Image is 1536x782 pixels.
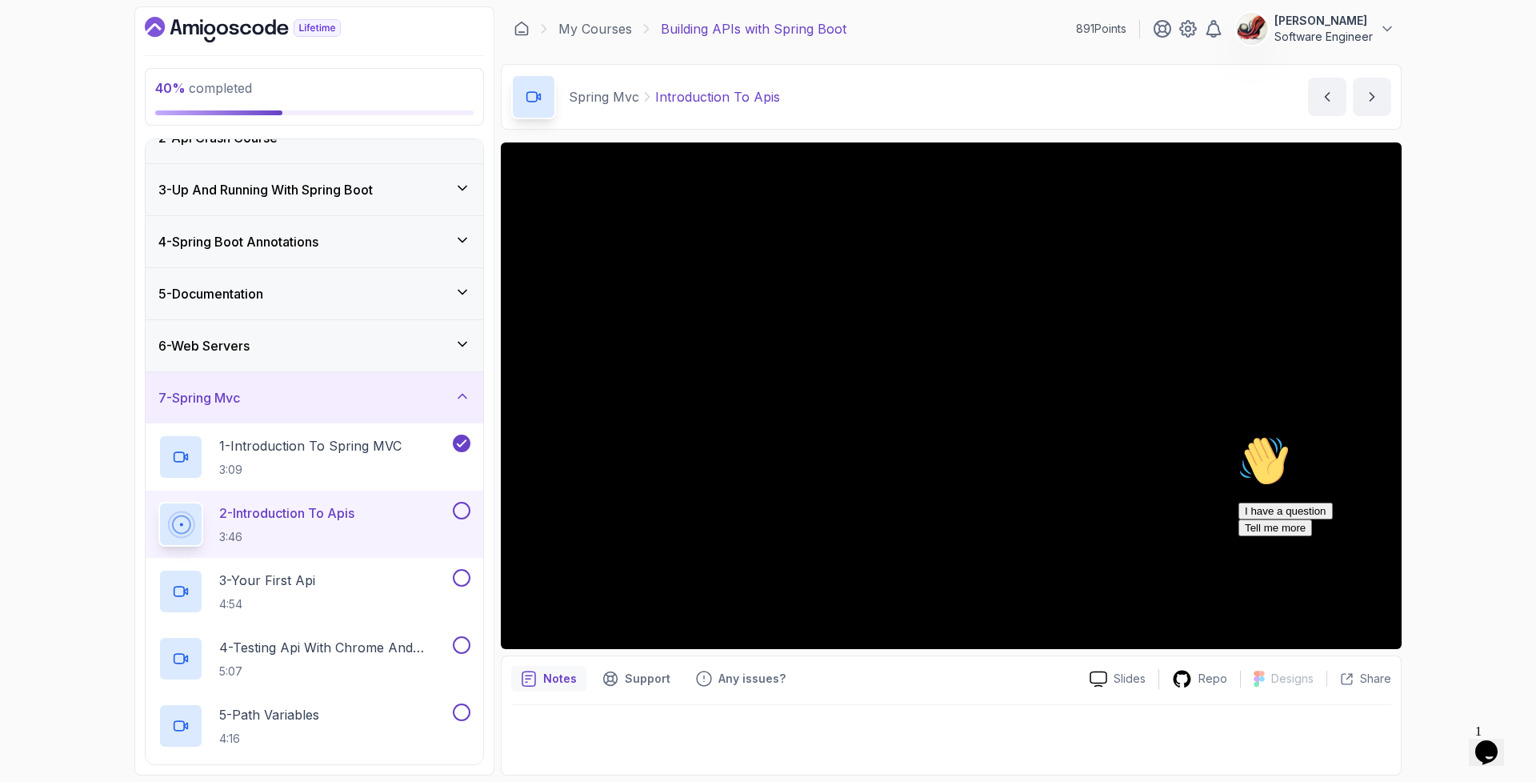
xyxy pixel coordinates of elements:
[158,388,240,407] h3: 7 - Spring Mvc
[1076,21,1126,37] p: 891 Points
[146,164,483,215] button: 3-Up And Running With Spring Boot
[146,268,483,319] button: 5-Documentation
[1159,669,1240,689] a: Repo
[219,596,315,612] p: 4:54
[146,372,483,423] button: 7-Spring Mvc
[219,731,319,747] p: 4:16
[158,502,470,547] button: 2-Introduction To Apis3:46
[718,671,786,687] p: Any issues?
[1308,78,1346,116] button: previous content
[155,80,252,96] span: completed
[558,19,632,38] a: My Courses
[1237,14,1267,44] img: user profile image
[1236,13,1395,45] button: user profile image[PERSON_NAME]Software Engineer
[1114,671,1146,687] p: Slides
[6,6,294,107] div: 👋Hi! How can we help?I have a questionTell me more
[219,503,354,523] p: 2 - Introduction To Apis
[686,666,795,692] button: Feedback button
[569,87,639,106] p: Spring Mvc
[155,80,186,96] span: 40 %
[219,705,319,724] p: 5 - Path Variables
[6,90,80,107] button: Tell me more
[514,21,530,37] a: Dashboard
[661,19,846,38] p: Building APIs with Spring Boot
[146,320,483,371] button: 6-Web Servers
[219,529,354,545] p: 3:46
[1353,78,1391,116] button: next content
[158,284,263,303] h3: 5 - Documentation
[158,435,470,479] button: 1-Introduction To Spring MVC3:09
[511,666,586,692] button: notes button
[158,569,470,614] button: 3-Your First Api4:54
[158,336,250,355] h3: 6 - Web Servers
[501,142,1402,649] iframe: 2 - Introduction to APIs
[158,180,373,199] h3: 3 - Up And Running With Spring Boot
[219,571,315,590] p: 3 - Your First Api
[219,664,450,680] p: 5:07
[219,638,450,657] p: 4 - Testing Api With Chrome And Intellij
[1232,429,1520,710] iframe: chat widget
[146,216,483,267] button: 4-Spring Boot Annotations
[1469,718,1520,766] iframe: chat widget
[1274,13,1373,29] p: [PERSON_NAME]
[593,666,680,692] button: Support button
[6,74,101,90] button: I have a question
[625,671,670,687] p: Support
[219,462,402,478] p: 3:09
[543,671,577,687] p: Notes
[158,704,470,748] button: 5-Path Variables4:16
[655,87,780,106] p: Introduction To Apis
[145,17,378,42] a: Dashboard
[158,636,470,681] button: 4-Testing Api With Chrome And Intellij5:07
[1198,671,1227,687] p: Repo
[6,6,58,58] img: :wave:
[1274,29,1373,45] p: Software Engineer
[219,436,402,455] p: 1 - Introduction To Spring MVC
[158,232,318,251] h3: 4 - Spring Boot Annotations
[6,48,158,60] span: Hi! How can we help?
[1077,671,1158,688] a: Slides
